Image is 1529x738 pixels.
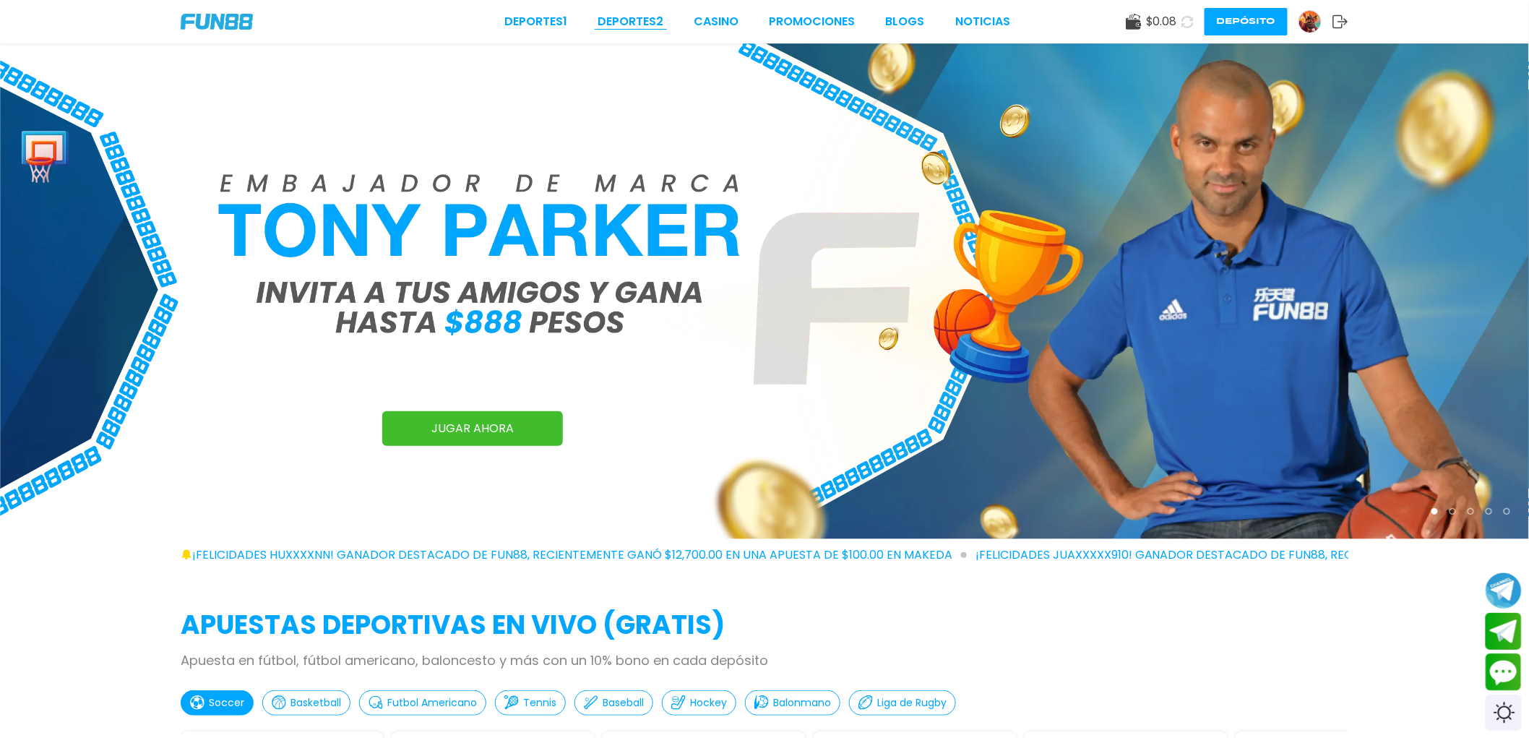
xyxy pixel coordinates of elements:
[886,13,925,30] a: BLOGS
[262,690,350,716] button: Basketball
[598,13,663,30] a: Deportes2
[770,13,856,30] a: Promociones
[662,690,736,716] button: Hockey
[1298,10,1332,33] a: Avatar
[181,690,254,716] button: Soccer
[192,546,967,564] span: ¡FELICIDADES huxxxxnn! GANADOR DESTACADO DE FUN88, RECIENTEMENTE GANÓ $12,700.00 EN UNA APUESTA D...
[1299,11,1321,33] img: Avatar
[1486,613,1522,651] button: Join telegram
[181,606,1348,645] h2: APUESTAS DEPORTIVAS EN VIVO (gratis)
[694,13,738,30] a: CASINO
[690,695,727,711] p: Hockey
[523,695,556,711] p: Tennis
[574,690,653,716] button: Baseball
[181,14,253,30] img: Company Logo
[1486,572,1522,609] button: Join telegram channel
[849,690,956,716] button: Liga de Rugby
[603,695,644,711] p: Baseball
[1205,8,1288,35] button: Depósito
[745,690,840,716] button: Balonmano
[209,695,244,711] p: Soccer
[877,695,947,711] p: Liga de Rugby
[1486,653,1522,691] button: Contact customer service
[495,690,566,716] button: Tennis
[387,695,477,711] p: Futbol Americano
[181,651,1348,670] p: Apuesta en fútbol, fútbol americano, baloncesto y más con un 10% bono en cada depósito
[382,411,563,446] a: JUGAR AHORA
[773,695,831,711] p: Balonmano
[290,695,341,711] p: Basketball
[504,13,567,30] a: Deportes1
[359,690,486,716] button: Futbol Americano
[1146,13,1177,30] span: $ 0.08
[1486,695,1522,731] div: Switch theme
[955,13,1010,30] a: NOTICIAS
